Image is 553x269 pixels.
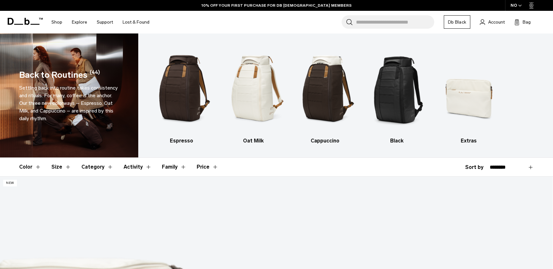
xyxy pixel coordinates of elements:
[81,158,113,176] button: Toggle Filter
[488,19,505,25] span: Account
[162,158,186,176] button: Toggle Filter
[223,137,284,145] h3: Oat Milk
[47,11,154,33] nav: Main Navigation
[19,158,41,176] button: Toggle Filter
[151,43,212,134] img: Db
[295,43,355,134] img: Db
[201,3,352,8] a: 10% OFF YOUR FIRST PURCHASE FOR DB [DEMOGRAPHIC_DATA] MEMBERS
[367,43,427,145] li: 4 / 5
[367,43,427,145] a: Db Black
[97,11,113,33] a: Support
[367,137,427,145] h3: Black
[295,43,355,145] li: 3 / 5
[514,18,531,26] button: Bag
[124,158,152,176] button: Toggle Filter
[123,11,149,33] a: Lost & Found
[151,43,212,145] a: Db Espresso
[19,69,87,82] h1: Back to Routines
[438,43,499,145] a: Db Extras
[444,15,470,29] a: Db Black
[223,43,284,145] a: Db Oat Milk
[19,84,119,122] p: Settling back into routine takes consistency and rituals. For many, coffee is the anchor. Our thr...
[151,43,212,145] li: 1 / 5
[51,11,62,33] a: Shop
[438,137,499,145] h3: Extras
[295,43,355,145] a: Db Cappuccino
[3,180,17,186] p: New
[480,18,505,26] a: Account
[151,137,212,145] h3: Espresso
[523,19,531,25] span: Bag
[295,137,355,145] h3: Cappuccino
[90,69,100,82] span: (44)
[438,43,499,134] img: Db
[223,43,284,134] img: Db
[51,158,71,176] button: Toggle Filter
[367,43,427,134] img: Db
[72,11,87,33] a: Explore
[438,43,499,145] li: 5 / 5
[223,43,284,145] li: 2 / 5
[197,158,218,176] button: Toggle Price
